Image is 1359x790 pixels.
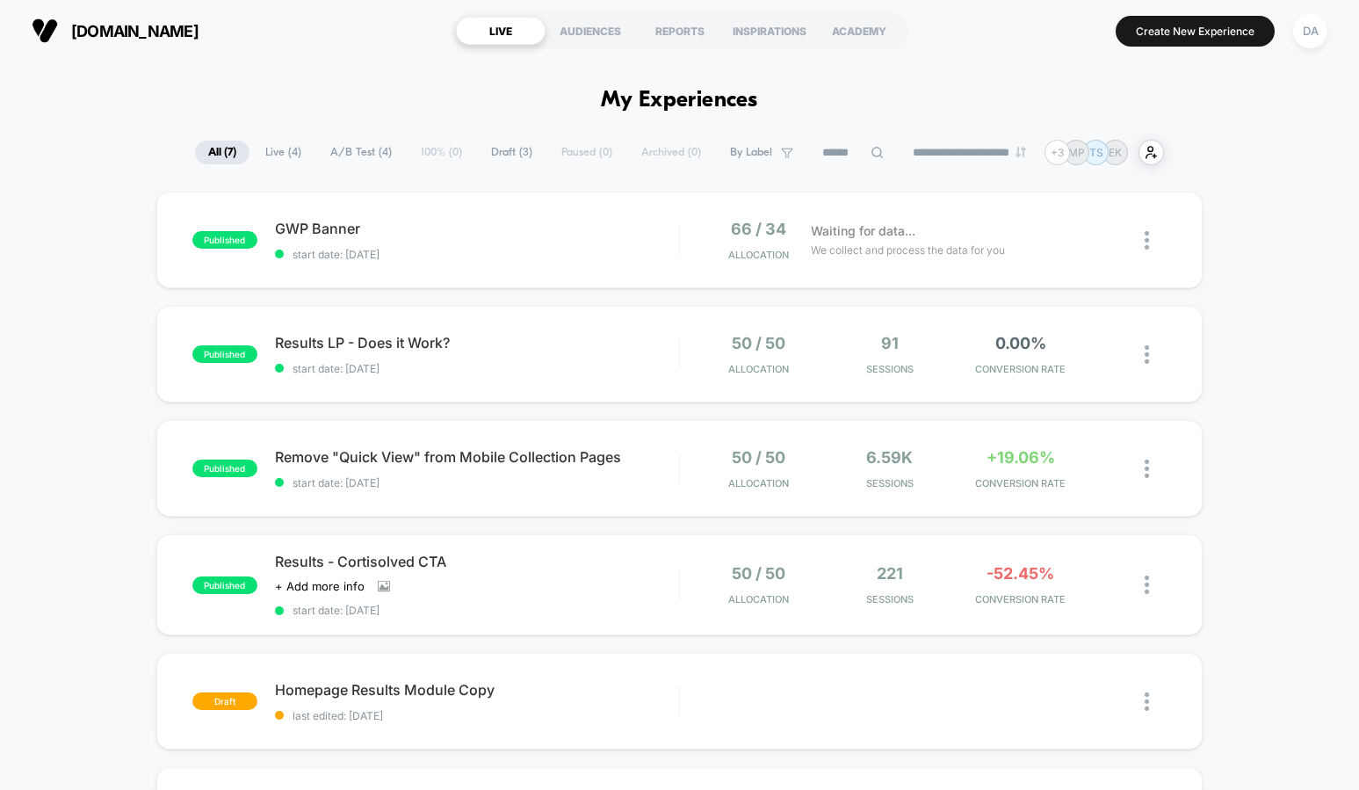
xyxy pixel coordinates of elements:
[635,17,725,45] div: REPORTS
[959,477,1081,489] span: CONVERSION RATE
[1145,345,1149,364] img: close
[275,448,679,466] span: Remove "Quick View" from Mobile Collection Pages
[275,334,679,352] span: Results LP - Does it Work?
[32,18,58,44] img: Visually logo
[811,221,915,241] span: Waiting for data...
[1145,231,1149,250] img: close
[1045,140,1070,165] div: + 3
[275,362,679,375] span: start date: [DATE]
[728,593,789,605] span: Allocation
[1145,460,1149,478] img: close
[731,220,786,238] span: 66 / 34
[732,334,785,352] span: 50 / 50
[192,692,257,710] span: draft
[601,88,758,113] h1: My Experiences
[192,576,257,594] span: published
[881,334,899,352] span: 91
[725,17,814,45] div: INSPIRATIONS
[730,146,772,159] span: By Label
[192,460,257,477] span: published
[828,477,951,489] span: Sessions
[1293,14,1327,48] div: DA
[728,249,789,261] span: Allocation
[987,564,1054,583] span: -52.45%
[456,17,546,45] div: LIVE
[546,17,635,45] div: AUDIENCES
[828,593,951,605] span: Sessions
[317,141,405,164] span: A/B Test ( 4 )
[275,476,679,489] span: start date: [DATE]
[275,220,679,237] span: GWP Banner
[275,681,679,699] span: Homepage Results Module Copy
[1145,692,1149,711] img: close
[275,579,365,593] span: + Add more info
[959,593,1081,605] span: CONVERSION RATE
[275,248,679,261] span: start date: [DATE]
[877,564,903,583] span: 221
[959,363,1081,375] span: CONVERSION RATE
[828,363,951,375] span: Sessions
[275,553,679,570] span: Results - Cortisolved CTA
[478,141,546,164] span: Draft ( 3 )
[1116,16,1275,47] button: Create New Experience
[811,242,1005,258] span: We collect and process the data for you
[1288,13,1333,49] button: DA
[732,448,785,467] span: 50 / 50
[987,448,1055,467] span: +19.06%
[866,448,913,467] span: 6.59k
[732,564,785,583] span: 50 / 50
[275,709,679,722] span: last edited: [DATE]
[275,604,679,617] span: start date: [DATE]
[192,231,257,249] span: published
[252,141,314,164] span: Live ( 4 )
[814,17,904,45] div: ACADEMY
[1016,147,1026,157] img: end
[728,477,789,489] span: Allocation
[195,141,249,164] span: All ( 7 )
[1089,146,1103,159] p: TS
[192,345,257,363] span: published
[1068,146,1085,159] p: MP
[995,334,1046,352] span: 0.00%
[1145,576,1149,594] img: close
[1109,146,1122,159] p: EK
[71,22,199,40] span: [DOMAIN_NAME]
[26,17,204,45] button: [DOMAIN_NAME]
[728,363,789,375] span: Allocation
